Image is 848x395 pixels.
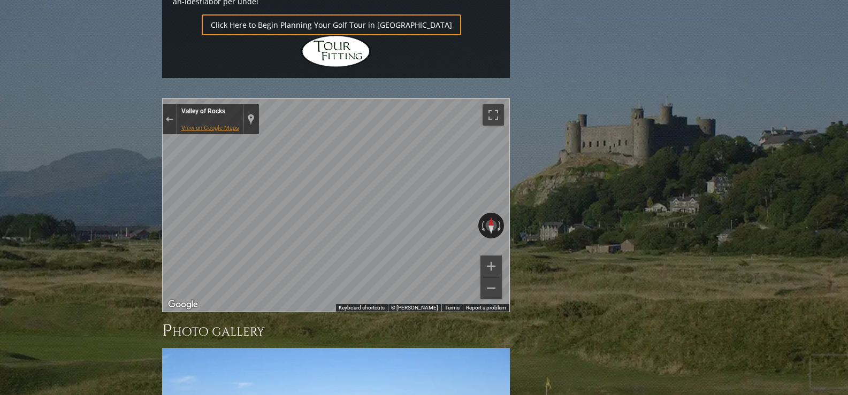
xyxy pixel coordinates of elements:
button: Zoom in [480,255,502,277]
span: © [PERSON_NAME] [391,305,438,311]
button: Reset the view [486,213,496,238]
img: Google [165,298,201,312]
a: View on Google Maps [181,125,239,131]
a: Report a problem [466,305,506,311]
a: Open this area in Google Maps (opens a new window) [165,298,201,312]
div: Map [163,99,509,312]
a: Valley of Rocks [181,107,239,115]
div: Street View [163,99,509,312]
a: Terms (opens in new tab) [445,305,460,311]
button: Rotate counterclockwise [478,213,486,238]
a: Click Here to Begin Planning Your Golf Tour in [GEOGRAPHIC_DATA] [202,14,461,35]
button: Keyboard shortcuts [339,304,385,312]
button: Toggle fullscreen view [483,104,504,126]
h3: Photo Gallery [162,320,510,342]
button: Rotate clockwise [496,213,504,238]
button: Zoom out [480,277,502,299]
button: Exit the Street View [163,112,177,126]
a: Show location on map [247,113,255,125]
img: Hidden Links [301,35,371,67]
